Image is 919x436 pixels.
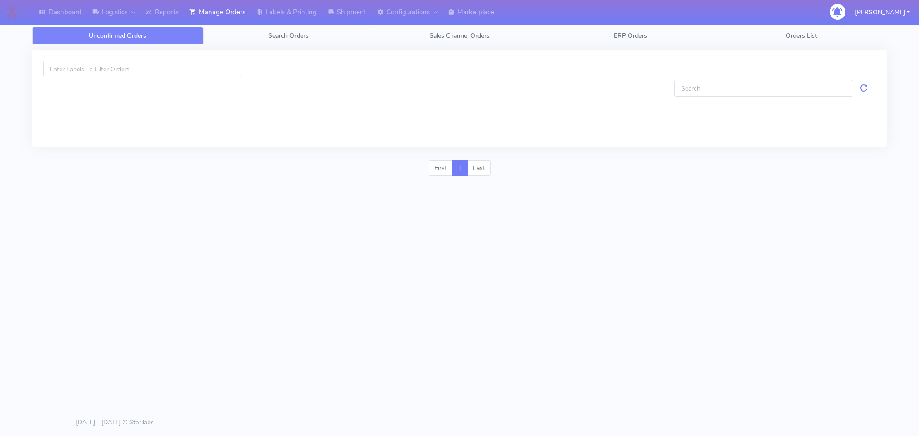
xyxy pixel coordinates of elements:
[452,160,468,176] a: 1
[43,61,241,77] input: Enter Labels To Filter Orders
[268,31,309,40] span: Search Orders
[429,31,490,40] span: Sales Channel Orders
[786,31,817,40] span: Orders List
[32,27,887,44] ul: Tabs
[848,3,916,22] button: [PERSON_NAME]
[89,31,146,40] span: Unconfirmed Orders
[674,80,853,96] input: Search
[614,31,647,40] span: ERP Orders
